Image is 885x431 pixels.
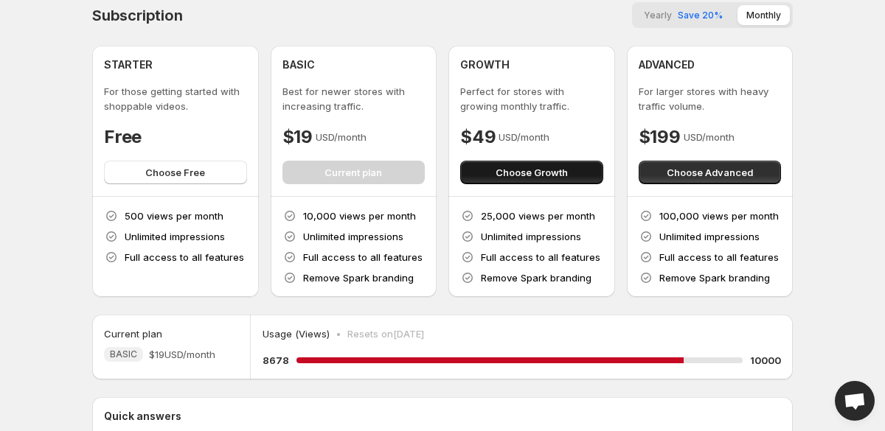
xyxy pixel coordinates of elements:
[481,250,600,264] p: Full access to all features
[750,353,781,368] h5: 10000
[104,57,153,72] h4: STARTER
[104,84,247,113] p: For those getting started with shoppable videos.
[639,161,782,184] button: Choose Advanced
[282,57,315,72] h4: BASIC
[460,84,603,113] p: Perfect for stores with growing monthly traffic.
[263,353,289,368] h5: 8678
[149,347,215,362] span: $19 USD/month
[460,57,510,72] h4: GROWTH
[460,125,496,149] h4: $49
[145,165,205,180] span: Choose Free
[635,5,732,25] button: YearlySave 20%
[496,165,568,180] span: Choose Growth
[667,165,753,180] span: Choose Advanced
[316,130,367,144] p: USD/month
[263,326,330,341] p: Usage (Views)
[110,348,137,360] span: BASIC
[303,209,416,223] p: 10,000 views per month
[92,7,183,24] h4: Subscription
[639,125,681,149] h4: $199
[303,250,423,264] p: Full access to all features
[104,125,142,149] h4: Free
[347,326,424,341] p: Resets on [DATE]
[678,10,723,21] span: Save 20%
[282,84,426,113] p: Best for newer stores with increasing traffic.
[684,130,735,144] p: USD/month
[104,161,247,184] button: Choose Free
[104,326,162,341] h5: Current plan
[737,5,790,25] button: Monthly
[659,209,779,223] p: 100,000 views per month
[125,209,223,223] p: 500 views per month
[104,409,781,424] p: Quick answers
[644,10,672,21] span: Yearly
[835,381,875,421] a: Open chat
[481,229,581,244] p: Unlimited impressions
[336,326,341,341] p: •
[125,250,244,264] p: Full access to all features
[125,229,225,244] p: Unlimited impressions
[499,130,549,144] p: USD/month
[460,161,603,184] button: Choose Growth
[282,125,313,149] h4: $19
[659,229,760,244] p: Unlimited impressions
[639,84,782,113] p: For larger stores with heavy traffic volume.
[659,250,779,264] p: Full access to all features
[659,270,770,285] p: Remove Spark branding
[481,209,595,223] p: 25,000 views per month
[303,270,414,285] p: Remove Spark branding
[481,270,591,285] p: Remove Spark branding
[303,229,403,244] p: Unlimited impressions
[639,57,695,72] h4: ADVANCED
